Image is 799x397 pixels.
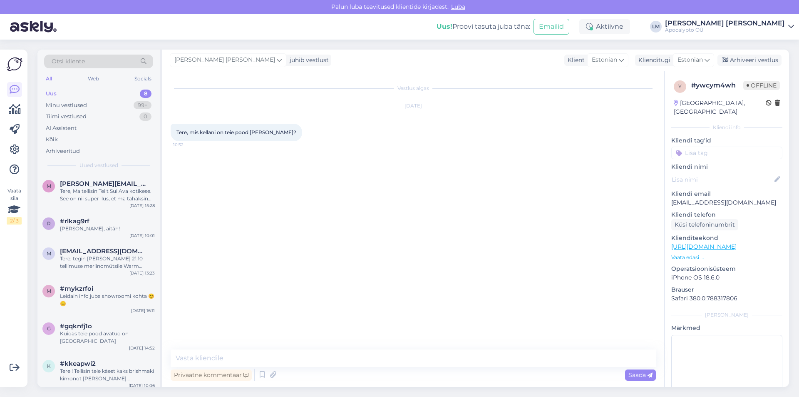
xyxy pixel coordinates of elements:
div: Küsi telefoninumbrit [671,219,738,230]
span: y [678,83,682,90]
span: m [47,183,51,189]
div: [PERSON_NAME] [PERSON_NAME] [665,20,785,27]
div: Kuidas teie pood avatud on [GEOGRAPHIC_DATA] [60,330,155,345]
b: Uus! [437,22,452,30]
div: 0 [139,112,151,121]
div: [GEOGRAPHIC_DATA], [GEOGRAPHIC_DATA] [674,99,766,116]
span: Luba [449,3,468,10]
span: 10:32 [173,142,204,148]
div: AI Assistent [46,124,77,132]
span: r [47,220,51,227]
p: Safari 380.0.788317806 [671,294,782,303]
img: Askly Logo [7,56,22,72]
div: Vestlus algas [171,85,656,92]
div: [DATE] 10:06 [129,382,155,389]
span: Tere, mis kellani on teie pood [PERSON_NAME]? [176,129,296,135]
p: iPhone OS 18.6.0 [671,273,782,282]
div: # ywcym4wh [691,80,743,90]
div: 99+ [134,101,151,110]
button: Emailid [533,19,569,35]
div: Leidain info juba showroomi kohta 😊😊 [60,292,155,307]
span: g [47,325,51,332]
p: [EMAIL_ADDRESS][DOMAIN_NAME] [671,198,782,207]
p: Kliendi tag'id [671,136,782,145]
span: Offline [743,81,780,90]
p: Kliendi nimi [671,162,782,171]
p: Vaata edasi ... [671,254,782,261]
div: Uus [46,90,57,98]
div: LM [650,21,662,32]
input: Lisa nimi [672,175,773,184]
span: Estonian [592,55,617,65]
div: Tiimi vestlused [46,112,87,121]
span: m [47,250,51,257]
div: Aktiivne [579,19,630,34]
div: [DATE] [171,102,656,110]
div: [DATE] 15:28 [129,202,155,209]
p: Klienditeekond [671,234,782,242]
div: Arhiveeritud [46,147,80,155]
div: Web [86,73,101,84]
span: Saada [628,371,653,379]
div: All [44,73,54,84]
div: Proovi tasuta juba täna: [437,22,530,32]
span: [PERSON_NAME] [PERSON_NAME] [174,55,275,65]
span: k [47,363,51,369]
p: Märkmed [671,324,782,332]
div: juhib vestlust [286,56,329,65]
span: #kkeapwi2 [60,360,96,367]
div: [DATE] 14:52 [129,345,155,351]
div: Klient [564,56,585,65]
span: marikatapasia@gmail.com [60,247,146,255]
p: Kliendi telefon [671,210,782,219]
div: [DATE] 13:23 [129,270,155,276]
div: Minu vestlused [46,101,87,110]
div: Apocalypto OÜ [665,27,785,33]
span: margit.valdmann@gmail.com [60,180,146,187]
div: Tere ! Tellisin teie käest kaks brishmaki kimonot [PERSON_NAME] [PERSON_NAME] eile. Võite need üh... [60,367,155,382]
span: Otsi kliente [52,57,85,66]
span: #mykzrfoi [60,285,93,292]
span: m [47,288,51,294]
span: #gqknfj1o [60,322,92,330]
div: Klienditugi [635,56,670,65]
div: 2 / 3 [7,217,22,225]
a: [PERSON_NAME] [PERSON_NAME]Apocalypto OÜ [665,20,794,33]
div: Socials [133,73,153,84]
span: #rlkag9rf [60,217,89,225]
div: 8 [140,90,151,98]
span: Estonian [677,55,703,65]
a: [URL][DOMAIN_NAME] [671,243,737,250]
div: Arhiveeri vestlus [717,55,782,66]
div: [PERSON_NAME] [671,311,782,319]
div: Kõik [46,135,58,144]
div: Tere, tegin [PERSON_NAME] 21.10 tellimuse meriinomütsile Warm Taupe, kas saaksin selle ümber vahe... [60,255,155,270]
span: Uued vestlused [79,162,118,169]
p: Kliendi email [671,190,782,198]
p: Operatsioonisüsteem [671,265,782,273]
div: [DATE] 16:11 [131,307,155,314]
div: Tere, Ma tellisin Teilt Sui Ava kotikese. See on nii super ilus, et ma tahaksin tellida ühe veel,... [60,187,155,202]
div: Privaatne kommentaar [171,370,252,381]
div: Vaata siia [7,187,22,225]
p: Brauser [671,285,782,294]
input: Lisa tag [671,147,782,159]
div: Kliendi info [671,124,782,131]
div: [PERSON_NAME], aitäh! [60,225,155,232]
div: [DATE] 10:01 [129,232,155,239]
